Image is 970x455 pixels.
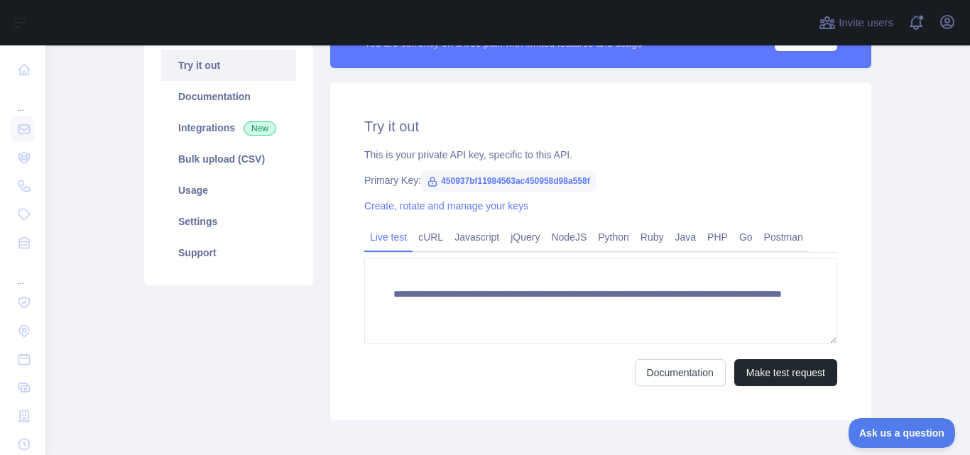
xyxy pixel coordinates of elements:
[449,226,505,248] a: Javascript
[635,359,726,386] a: Documentation
[244,121,276,136] span: New
[670,226,702,248] a: Java
[364,226,413,248] a: Live test
[758,226,809,248] a: Postman
[11,85,34,114] div: ...
[702,226,734,248] a: PHP
[161,50,296,81] a: Try it out
[545,226,592,248] a: NodeJS
[734,359,837,386] button: Make test request
[364,173,837,187] div: Primary Key:
[413,226,449,248] a: cURL
[849,418,956,448] iframe: Toggle Customer Support
[421,170,596,192] span: 450937bf11984563ac450958d98a558f
[635,226,670,248] a: Ruby
[161,237,296,268] a: Support
[161,81,296,112] a: Documentation
[816,11,896,34] button: Invite users
[839,15,893,31] span: Invite users
[11,258,34,287] div: ...
[364,148,837,162] div: This is your private API key, specific to this API.
[161,112,296,143] a: Integrations New
[364,116,837,136] h2: Try it out
[364,200,528,212] a: Create, rotate and manage your keys
[734,226,758,248] a: Go
[592,226,635,248] a: Python
[161,206,296,237] a: Settings
[505,226,545,248] a: jQuery
[161,143,296,175] a: Bulk upload (CSV)
[161,175,296,206] a: Usage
